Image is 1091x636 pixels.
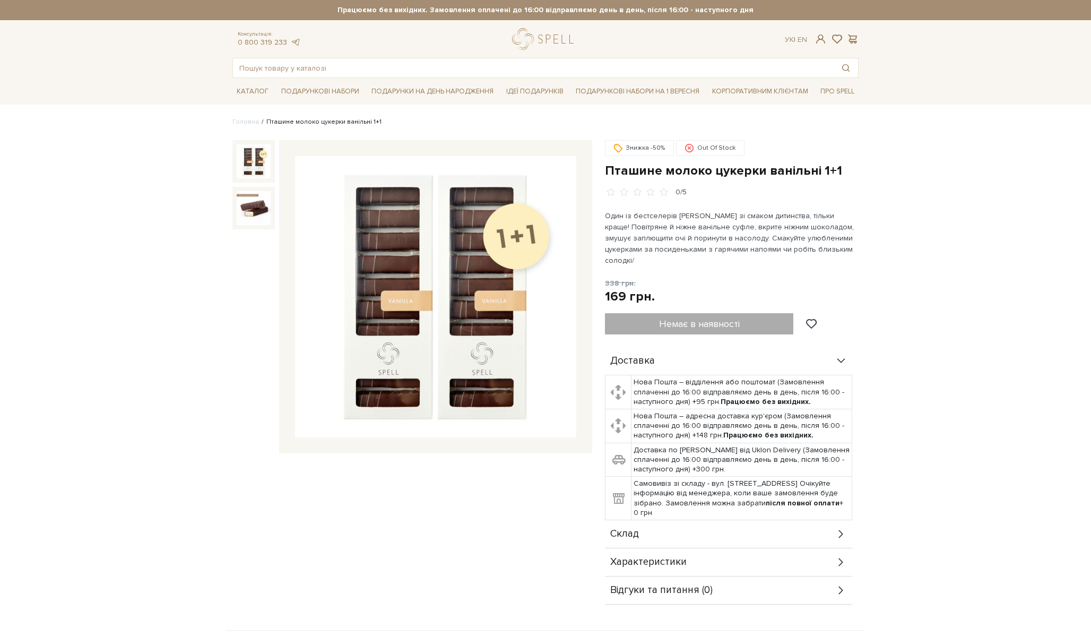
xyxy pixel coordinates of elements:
button: Пошук товару у каталозі [834,58,858,78]
b: Працюємо без вихідних. [723,431,813,440]
div: Out Of Stock [676,140,744,156]
span: Доставка [610,356,655,366]
img: Пташине молоко цукерки ванільні 1+1 [237,191,271,225]
a: logo [512,28,578,50]
span: Склад [610,529,639,539]
td: Самовивіз зі складу - вул. [STREET_ADDRESS] Очікуйте інформацію від менеджера, коли ваше замовлен... [631,477,852,520]
a: Про Spell [816,83,859,100]
a: Головна [232,118,259,126]
li: Пташине молоко цукерки ванільні 1+1 [259,117,382,127]
a: Ідеї подарунків [502,83,568,100]
strong: Працюємо без вихідних. Замовлення оплачені до 16:00 відправляємо день в день, після 16:00 - насту... [232,5,859,15]
td: Нова Пошта – відділення або поштомат (Замовлення сплаченні до 16:00 відправляємо день в день, піс... [631,375,852,409]
a: Корпоративним клієнтам [708,82,812,100]
div: Знижка -50% [605,140,674,156]
h1: Пташине молоко цукерки ванільні 1+1 [605,162,859,179]
td: Нова Пошта – адресна доставка кур'єром (Замовлення сплаченні до 16:00 відправляємо день в день, п... [631,409,852,443]
b: Працюємо без вихідних. [721,397,811,406]
div: 0/5 [676,187,687,197]
span: Консультація: [238,31,300,38]
b: після повної оплати [766,499,839,508]
a: 0 800 319 233 [238,38,287,47]
a: En [798,35,807,44]
span: 338 грн. [605,279,636,288]
img: Пташине молоко цукерки ванільні 1+1 [295,156,576,437]
a: Каталог [232,83,273,100]
a: Подарунки на День народження [367,83,498,100]
input: Пошук товару у каталозі [233,58,834,78]
div: Ук [785,35,807,45]
span: Характеристики [610,557,687,567]
a: Подарункові набори [277,83,363,100]
a: telegram [290,38,300,47]
img: Пташине молоко цукерки ванільні 1+1 [237,144,271,178]
span: Відгуки та питання (0) [610,586,713,595]
a: Подарункові набори на 1 Вересня [572,82,704,100]
div: 169 грн. [605,288,655,305]
span: | [794,35,795,44]
td: Доставка по [PERSON_NAME] від Uklon Delivery (Замовлення сплаченні до 16:00 відправляємо день в д... [631,443,852,477]
p: Один із бестселерів [PERSON_NAME] зі смаком дитинства, тільки краще! Повітряне й ніжне ванільне с... [605,210,854,266]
